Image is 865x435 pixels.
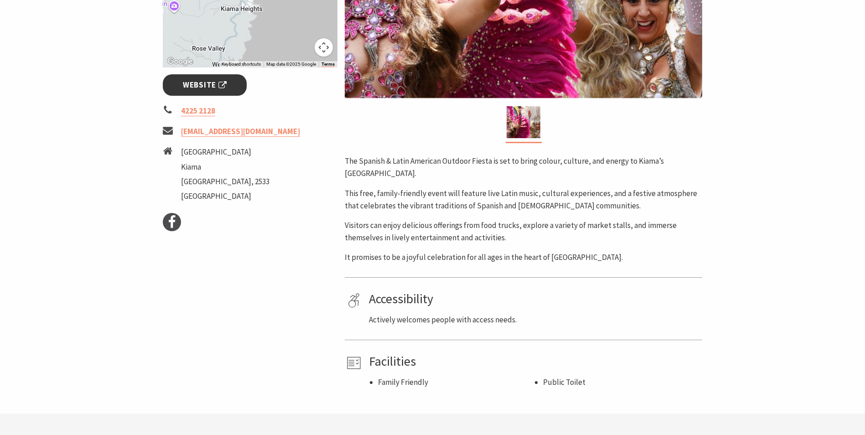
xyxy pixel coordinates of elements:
p: The Spanish & Latin American Outdoor Fiesta is set to bring colour, culture, and energy to Kiama’... [345,155,702,180]
button: Keyboard shortcuts [222,61,261,67]
a: Open this area in Google Maps (opens a new window) [165,56,195,67]
a: [EMAIL_ADDRESS][DOMAIN_NAME] [181,126,300,137]
span: Website [183,79,227,91]
li: [GEOGRAPHIC_DATA], 2533 [181,176,269,188]
li: [GEOGRAPHIC_DATA] [181,146,269,158]
a: 4225 2128 [181,106,215,116]
li: Family Friendly [378,376,534,388]
li: [GEOGRAPHIC_DATA] [181,190,269,202]
p: Actively welcomes people with access needs. [369,314,699,326]
h4: Facilities [369,354,699,369]
p: Visitors can enjoy delicious offerings from food trucks, explore a variety of market stalls, and ... [345,219,702,244]
li: Public Toilet [543,376,699,388]
button: Map camera controls [315,38,333,57]
p: It promises to be a joyful celebration for all ages in the heart of [GEOGRAPHIC_DATA]. [345,251,702,264]
a: Website [163,74,247,96]
li: Kiama [181,161,269,173]
p: This free, family-friendly event will feature live Latin music, cultural experiences, and a festi... [345,187,702,212]
img: Google [165,56,195,67]
h4: Accessibility [369,291,699,307]
span: Map data ©2025 Google [266,62,316,67]
img: Dancers in jewelled pink and silver costumes with feathers, holding their hands up while smiling [507,106,540,138]
a: Terms (opens in new tab) [321,62,335,67]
